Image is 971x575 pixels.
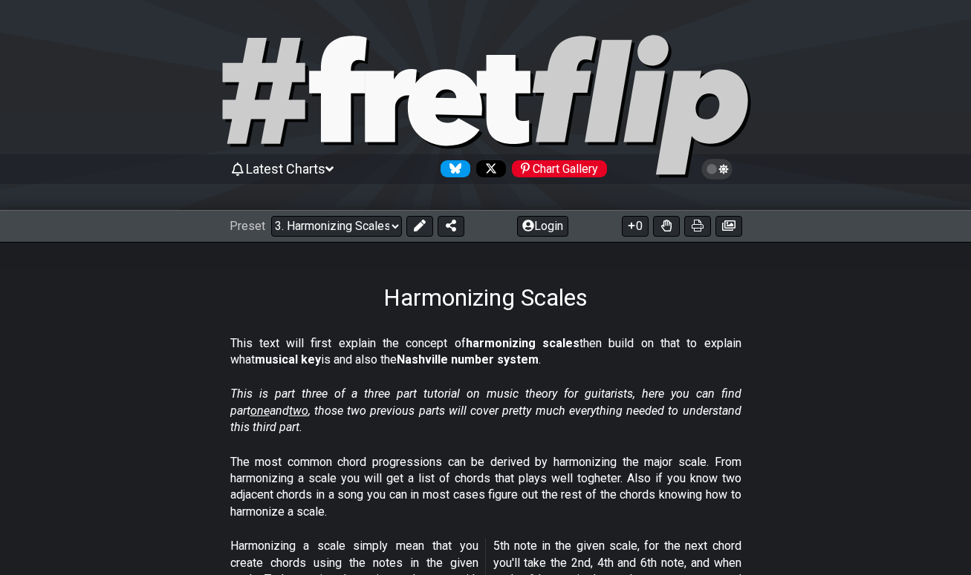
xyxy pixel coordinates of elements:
[506,160,607,177] a: #fretflip at Pinterest
[517,216,568,237] button: Login
[230,387,741,434] em: This is part three of a three part tutorial on music theory for guitarists, here you can find par...
[435,160,470,177] a: Follow #fretflip at Bluesky
[250,404,270,418] span: one
[255,352,321,367] strong: musical key
[470,160,506,177] a: Follow #fretflip at X
[289,404,308,418] span: two
[715,216,742,237] button: Create image
[271,216,402,237] select: Preset
[622,216,649,237] button: 0
[653,216,680,237] button: Toggle Dexterity for all fretkits
[709,162,726,176] span: Toggle light / dark theme
[230,335,741,369] p: This text will first explain the concept of then build on that to explain what is and also the .
[684,216,711,237] button: Print
[438,216,464,237] button: Share Preset
[466,336,579,350] strong: harmonizing scales
[397,352,539,367] strong: Nashville number system
[383,283,588,312] h1: Harmonizing Scales
[246,161,325,177] span: Latest Charts
[512,160,607,177] div: Chart Gallery
[406,216,433,237] button: Edit Preset
[230,454,741,521] p: The most common chord progressions can be derived by harmonizing the major scale. From harmonizin...
[230,219,265,233] span: Preset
